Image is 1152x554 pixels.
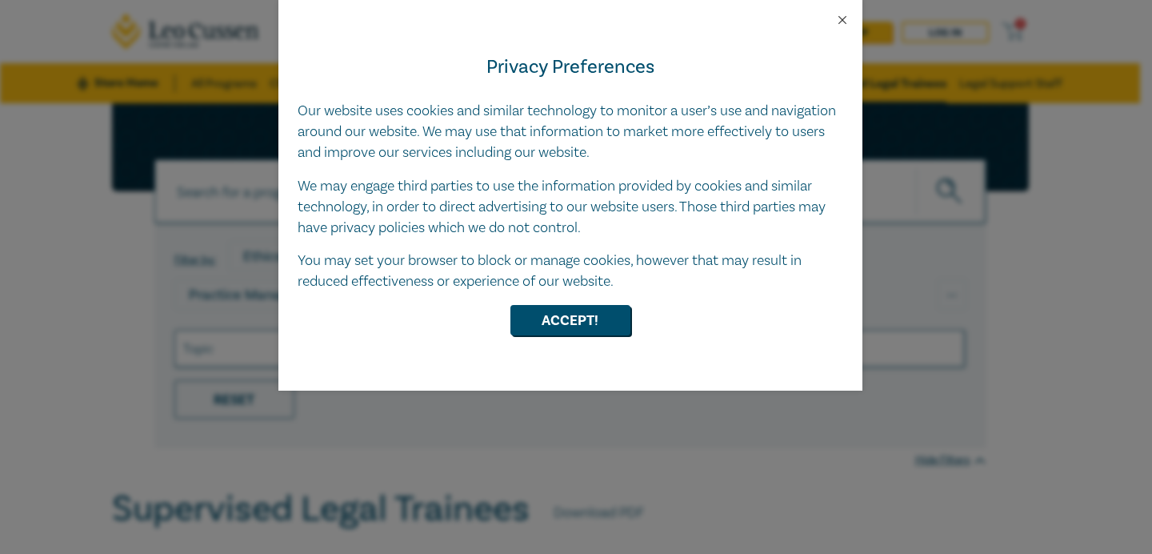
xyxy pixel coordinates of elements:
button: Accept! [510,305,630,335]
p: You may set your browser to block or manage cookies, however that may result in reduced effective... [298,251,843,292]
button: Close [835,13,850,27]
p: Our website uses cookies and similar technology to monitor a user’s use and navigation around our... [298,101,843,163]
p: We may engage third parties to use the information provided by cookies and similar technology, in... [298,176,843,239]
h4: Privacy Preferences [298,53,843,82]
